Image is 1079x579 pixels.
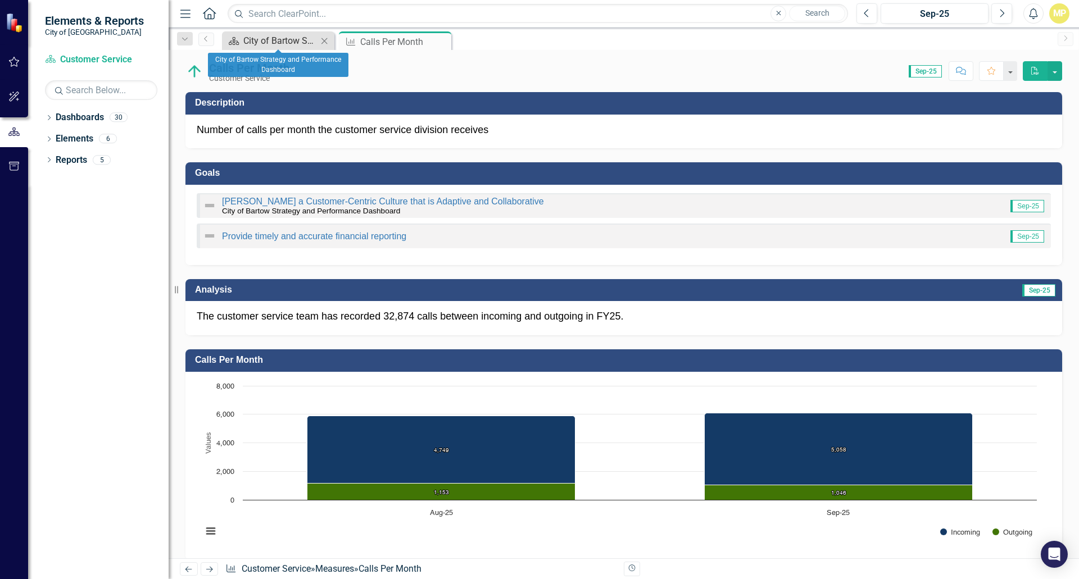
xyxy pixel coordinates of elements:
[222,197,544,206] a: [PERSON_NAME] a Customer-Centric Culture that is Adaptive and Collaborative
[940,528,980,536] button: Show Incoming
[831,490,846,496] text: 1,046
[1010,200,1044,212] span: Sep-25
[197,309,1051,324] p: The customer service team has recorded 32,874 calls between incoming and outgoing in FY25.
[805,8,829,17] span: Search
[228,4,848,24] input: Search ClearPoint...
[99,134,117,144] div: 6
[197,124,488,135] span: Number of calls per month the customer service division receives
[185,62,203,80] img: On Target
[434,448,449,453] text: 4,749
[992,528,1032,536] button: Show Outgoing
[195,285,642,295] h3: Analysis
[56,133,93,145] a: Elements
[307,413,973,485] g: Incoming, bar series 1 of 2 with 2 bars.
[1010,230,1044,243] span: Sep-25
[195,168,1057,178] h3: Goals
[789,6,845,21] button: Search
[430,509,453,517] text: Aug-25
[197,380,1042,549] svg: Interactive chart
[315,563,354,574] a: Measures
[216,440,234,447] text: 4,000
[307,416,575,483] path: Aug-25, 4,749. Incoming.
[827,509,850,517] text: Sep-25
[45,53,157,66] a: Customer Service
[45,14,144,28] span: Elements & Reports
[230,497,234,504] text: 0
[222,207,400,215] small: City of Bartow Strategy and Performance Dashboard
[831,447,846,453] text: 5,058
[216,411,234,418] text: 6,000
[225,563,615,576] div: » »
[205,432,212,453] text: Values
[360,35,448,49] div: Calls Per Month
[45,28,144,37] small: City of [GEOGRAPHIC_DATA]
[1041,541,1068,568] div: Open Intercom Messenger
[705,485,973,500] path: Sep-25, 1,046. Outgoing.
[359,563,421,574] div: Calls Per Month
[203,199,216,212] img: Not Defined
[56,111,104,124] a: Dashboards
[4,12,26,33] img: ClearPoint Strategy
[434,490,449,495] text: 1,153
[909,65,942,77] span: Sep-25
[225,34,318,48] a: City of Bartow Strategy and Performance Dashboard
[216,468,234,476] text: 2,000
[195,355,1057,365] h3: Calls Per Month
[307,483,973,500] g: Outgoing, bar series 2 of 2 with 2 bars.
[195,98,1057,108] h3: Description
[243,34,318,48] div: City of Bartow Strategy and Performance Dashboard
[216,383,234,390] text: 8,000
[45,80,157,100] input: Search Below...
[222,231,406,241] a: Provide timely and accurate financial reporting
[203,523,219,539] button: View chart menu, Chart
[1049,3,1069,24] button: MP
[242,563,311,574] a: Customer Service
[1022,284,1055,297] span: Sep-25
[885,7,985,21] div: Sep-25
[307,483,575,500] path: Aug-25, 1,153. Outgoing.
[881,3,989,24] button: Sep-25
[110,113,128,122] div: 30
[197,380,1051,549] div: Chart. Highcharts interactive chart.
[93,155,111,165] div: 5
[208,53,348,77] div: City of Bartow Strategy and Performance Dashboard
[56,154,87,167] a: Reports
[203,229,216,243] img: Not Defined
[705,413,973,485] path: Sep-25, 5,058. Incoming.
